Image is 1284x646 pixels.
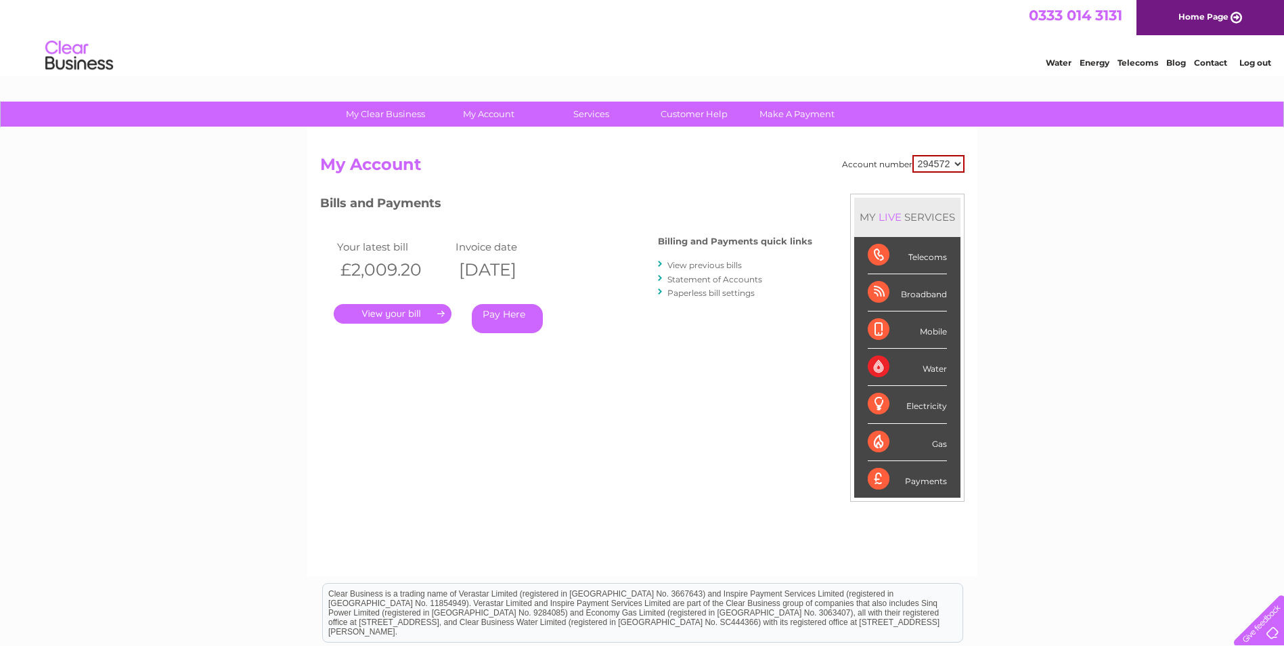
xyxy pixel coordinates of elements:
[667,274,762,284] a: Statement of Accounts
[334,256,452,284] th: £2,009.20
[1239,58,1271,68] a: Log out
[1046,58,1071,68] a: Water
[1194,58,1227,68] a: Contact
[535,102,647,127] a: Services
[638,102,750,127] a: Customer Help
[433,102,544,127] a: My Account
[1080,58,1109,68] a: Energy
[334,238,452,256] td: Your latest bill
[876,211,904,223] div: LIVE
[868,274,947,311] div: Broadband
[842,155,965,173] div: Account number
[330,102,441,127] a: My Clear Business
[472,304,543,333] a: Pay Here
[1029,7,1122,24] a: 0333 014 3131
[334,304,451,324] a: .
[320,155,965,181] h2: My Account
[452,238,571,256] td: Invoice date
[868,424,947,461] div: Gas
[667,260,742,270] a: View previous bills
[868,349,947,386] div: Water
[45,35,114,77] img: logo.png
[868,311,947,349] div: Mobile
[323,7,962,66] div: Clear Business is a trading name of Verastar Limited (registered in [GEOGRAPHIC_DATA] No. 3667643...
[868,237,947,274] div: Telecoms
[1166,58,1186,68] a: Blog
[741,102,853,127] a: Make A Payment
[854,198,960,236] div: MY SERVICES
[452,256,571,284] th: [DATE]
[667,288,755,298] a: Paperless bill settings
[320,194,812,217] h3: Bills and Payments
[868,386,947,423] div: Electricity
[658,236,812,246] h4: Billing and Payments quick links
[1117,58,1158,68] a: Telecoms
[868,461,947,498] div: Payments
